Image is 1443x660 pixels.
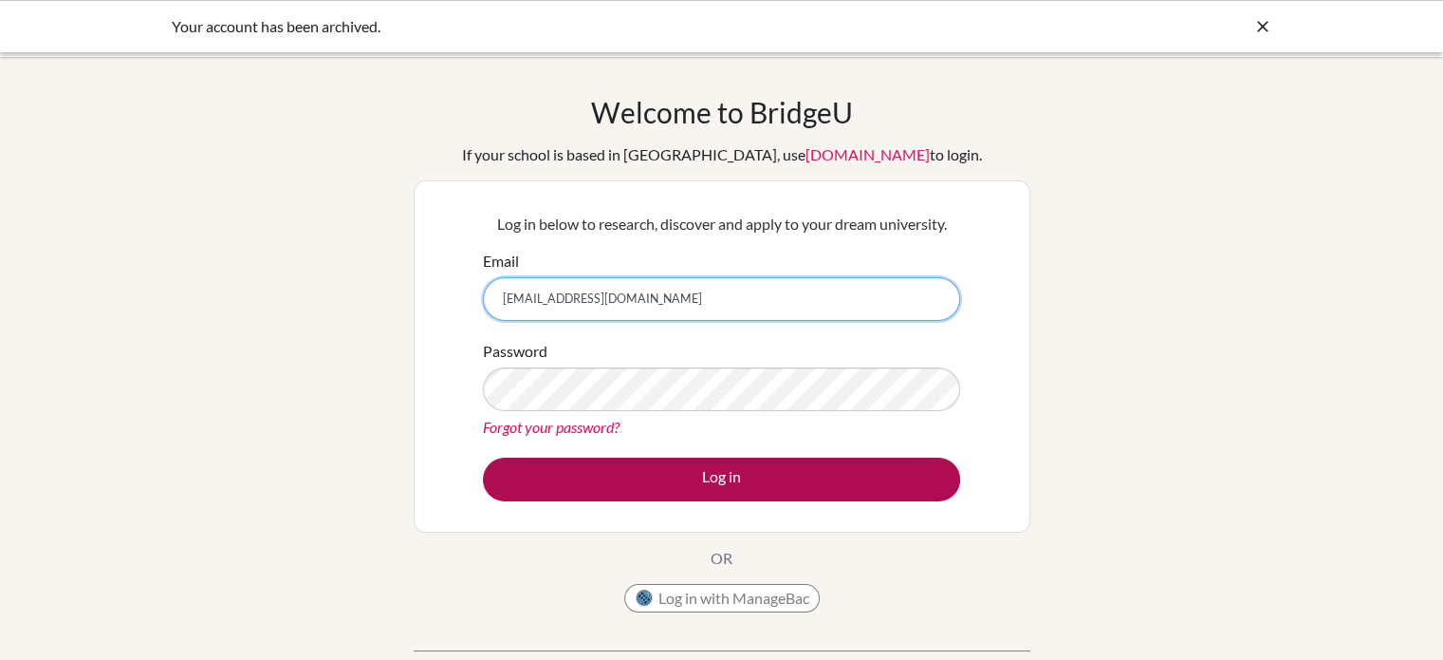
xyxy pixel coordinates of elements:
h1: Welcome to BridgeU [591,95,853,129]
p: Log in below to research, discover and apply to your dream university. [483,213,960,236]
a: Forgot your password? [483,418,620,436]
button: Log in with ManageBac [624,584,820,613]
label: Password [483,340,547,363]
button: Log in [483,458,960,501]
a: [DOMAIN_NAME] [805,145,930,163]
label: Email [483,250,519,273]
div: If your school is based in [GEOGRAPHIC_DATA], use to login. [462,143,982,166]
div: Your account has been archived. [172,15,988,38]
p: OR [711,547,732,570]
